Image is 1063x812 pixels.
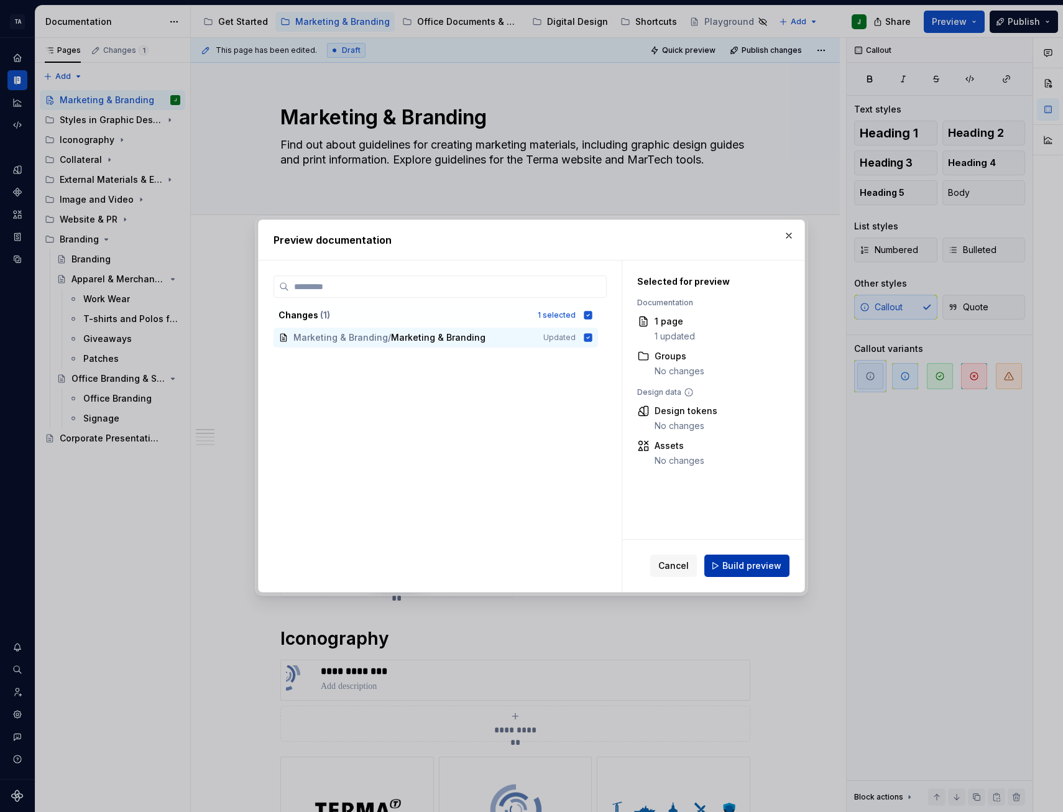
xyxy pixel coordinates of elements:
span: Marketing & Branding [391,331,485,344]
button: Cancel [650,555,697,577]
span: / [388,331,391,344]
h2: Preview documentation [274,233,789,247]
div: Design data [637,387,775,397]
span: Build preview [722,560,781,572]
div: 1 selected [538,310,576,320]
div: Changes [278,309,530,321]
span: Updated [543,333,576,343]
div: No changes [655,420,717,432]
button: Build preview [704,555,789,577]
div: Assets [655,440,704,452]
div: 1 updated [655,330,695,343]
div: 1 page [655,315,695,328]
span: Cancel [658,560,689,572]
div: Documentation [637,298,775,308]
span: ( 1 ) [320,310,330,320]
div: No changes [655,454,704,467]
span: Marketing & Branding [293,331,388,344]
div: Groups [655,350,704,362]
div: Design tokens [655,405,717,417]
div: Selected for preview [637,275,775,288]
div: No changes [655,365,704,377]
